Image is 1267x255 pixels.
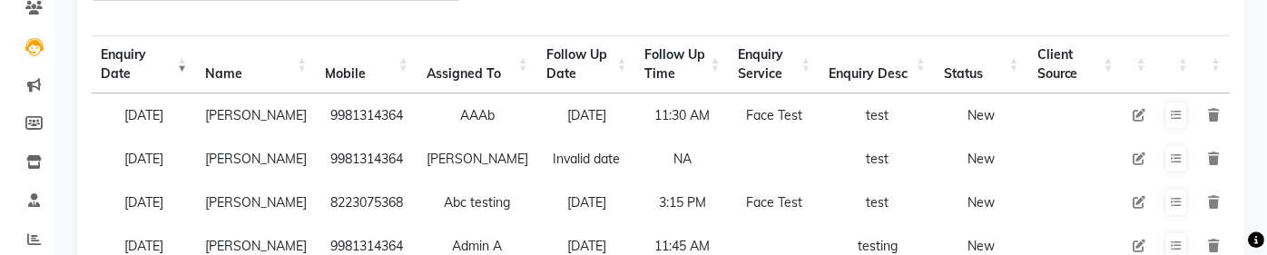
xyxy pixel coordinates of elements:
th: Enquiry Desc: activate to sort column ascending [820,35,936,93]
td: NA [636,137,730,181]
td: [PERSON_NAME] [196,181,316,224]
th: Mobile : activate to sort column ascending [316,35,417,93]
th: Follow Up Time : activate to sort column ascending [636,35,730,93]
td: [DATE] [537,93,636,137]
td: 9981314364 [316,137,417,181]
th: : activate to sort column ascending [1197,35,1230,93]
td: New [935,181,1028,224]
td: [PERSON_NAME] [417,137,537,181]
td: Invalid date [537,137,636,181]
div: test [830,150,927,169]
td: AAAb [417,93,537,137]
th: Follow Up Date: activate to sort column ascending [537,35,636,93]
th: Client Source: activate to sort column ascending [1028,35,1123,93]
td: [DATE] [92,137,196,181]
td: [PERSON_NAME] [196,93,316,137]
td: [DATE] [92,181,196,224]
td: Face Test [730,181,820,224]
th: : activate to sort column ascending [1155,35,1197,93]
th: : activate to sort column ascending [1123,35,1155,93]
td: Abc testing [417,181,537,224]
td: [PERSON_NAME] [196,137,316,181]
td: 9981314364 [316,93,417,137]
td: New [935,93,1028,137]
div: test [830,106,927,125]
th: Name: activate to sort column ascending [196,35,316,93]
td: 3:15 PM [636,181,730,224]
td: 11:30 AM [636,93,730,137]
th: Assigned To : activate to sort column ascending [417,35,537,93]
th: Enquiry Service : activate to sort column ascending [730,35,820,93]
td: New [935,137,1028,181]
td: [DATE] [537,181,636,224]
td: [DATE] [92,93,196,137]
th: Enquiry Date: activate to sort column ascending [92,35,196,93]
div: test [830,193,927,212]
td: 8223075368 [316,181,417,224]
th: Status: activate to sort column ascending [935,35,1028,93]
td: Face Test [730,93,820,137]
